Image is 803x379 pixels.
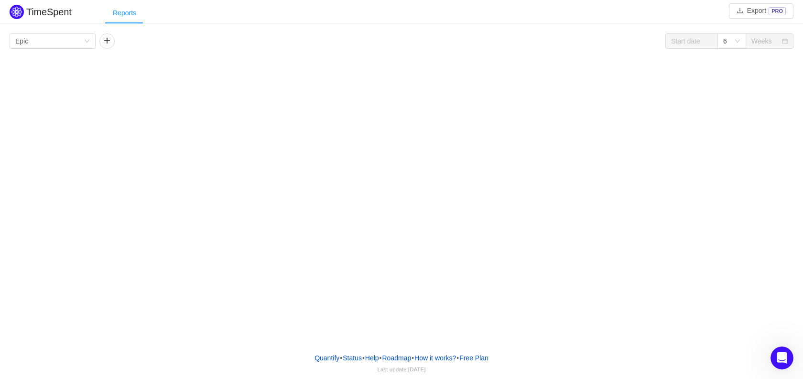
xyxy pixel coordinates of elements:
[723,34,727,48] div: 6
[362,354,365,362] span: •
[342,351,362,365] a: Status
[459,351,489,365] button: Free Plan
[770,347,793,369] iframe: Intercom live chat
[10,5,24,19] img: Quantify logo
[340,354,342,362] span: •
[99,33,115,49] button: icon: plus
[380,354,382,362] span: •
[751,34,772,48] div: Weeks
[105,2,144,24] div: Reports
[456,354,459,362] span: •
[729,3,793,19] button: icon: downloadExportPRO
[314,351,340,365] a: Quantify
[26,7,72,17] h2: TimeSpent
[378,366,426,372] span: Last update:
[84,38,90,45] i: icon: down
[365,351,380,365] a: Help
[15,34,28,48] div: Epic
[414,351,456,365] button: How it works?
[412,354,414,362] span: •
[382,351,412,365] a: Roadmap
[782,38,788,45] i: icon: calendar
[408,366,426,372] span: [DATE]
[665,33,718,49] input: Start date
[735,38,740,45] i: icon: down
